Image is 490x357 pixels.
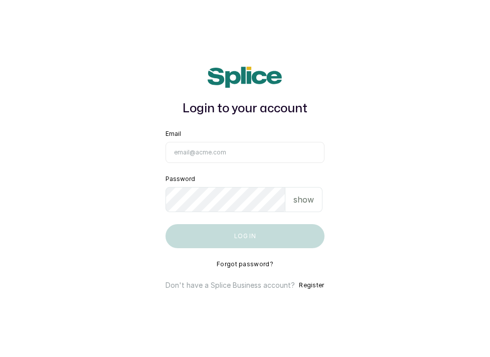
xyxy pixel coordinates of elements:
[166,280,295,290] p: Don't have a Splice Business account?
[166,224,324,248] button: Log in
[166,130,181,138] label: Email
[166,175,195,183] label: Password
[166,142,324,163] input: email@acme.com
[166,100,324,118] h1: Login to your account
[217,260,273,268] button: Forgot password?
[299,280,324,290] button: Register
[293,194,314,206] p: show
